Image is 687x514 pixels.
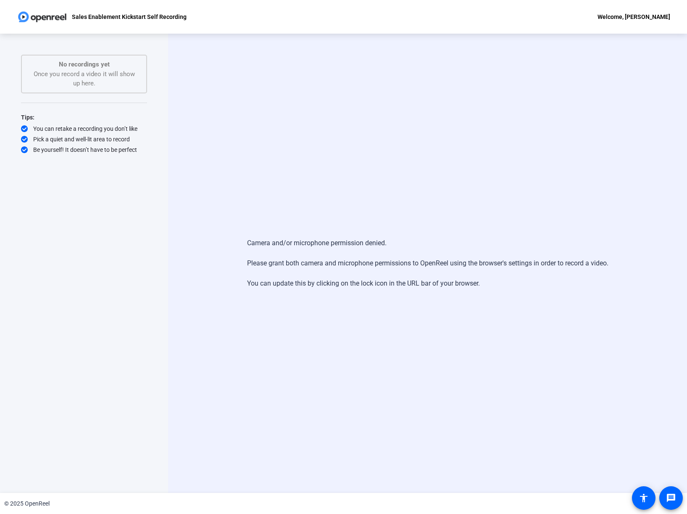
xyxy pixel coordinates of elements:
div: You can retake a recording you don’t like [21,125,147,133]
div: Pick a quiet and well-lit area to record [21,135,147,143]
div: Welcome, [PERSON_NAME] [598,12,670,22]
div: Camera and/or microphone permission denied. Please grant both camera and microphone permissions t... [247,230,608,297]
div: © 2025 OpenReel [4,499,50,508]
div: Once you record a video it will show up here. [30,60,138,88]
mat-icon: message [666,493,676,503]
img: OpenReel logo [17,8,68,25]
mat-icon: accessibility [639,493,649,503]
p: No recordings yet [30,60,138,69]
p: Sales Enablement Kickstart Self Recording [72,12,187,22]
div: Be yourself! It doesn’t have to be perfect [21,146,147,154]
div: Tips: [21,112,147,122]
